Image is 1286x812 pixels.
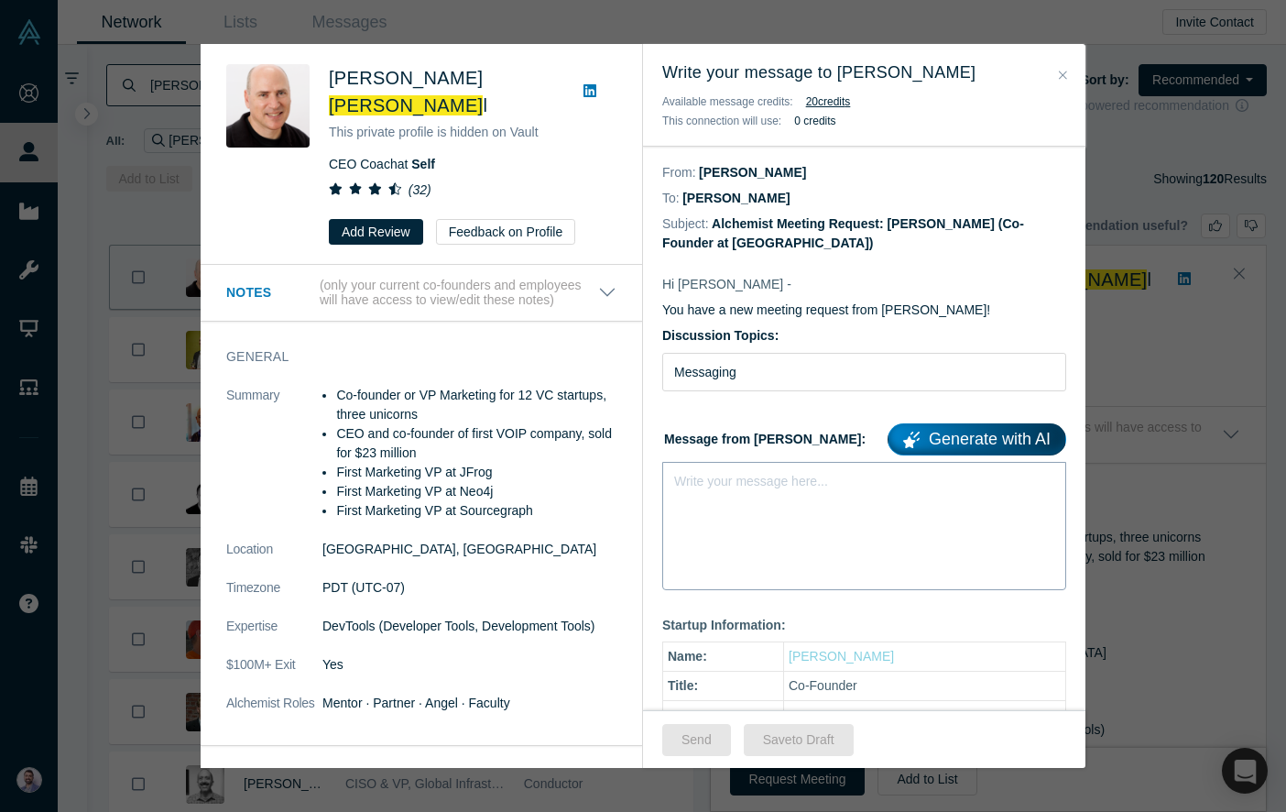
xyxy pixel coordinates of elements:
dt: $100M+ Exit [226,655,322,694]
p: Hi [PERSON_NAME] - [662,275,1066,294]
button: Notes (only your current co-founders and employees will have access to view/edit these notes) [226,278,616,309]
div: rdw-wrapper [662,462,1066,590]
label: Message from [PERSON_NAME]: [662,417,1066,455]
dt: Timezone [226,578,322,617]
dt: Expertise [226,617,322,655]
label: Discussion Topics: [662,326,1066,346]
dt: Alchemist Roles [226,694,322,732]
button: Saveto Draft [744,724,854,756]
p: (only your current co-founders and employees will have access to view/edit these notes) [320,278,598,309]
div: rdw-editor [675,468,1054,488]
span: CEO Coach at [329,157,435,171]
p: This private profile is hidden on Vault [329,123,616,142]
dd: PDT (UTC-07) [322,578,616,598]
a: Self [411,157,435,171]
dd: [GEOGRAPHIC_DATA], [GEOGRAPHIC_DATA] [322,540,616,559]
button: Feedback on Profile [436,219,576,245]
span: [PERSON_NAME] [329,95,483,115]
h3: General [226,347,591,367]
dd: Alchemist Meeting Request: [PERSON_NAME] (Co-Founder at [GEOGRAPHIC_DATA]) [662,216,1024,250]
dd: Yes [322,655,616,675]
dd: [PERSON_NAME] [682,191,790,205]
dt: Location [226,540,322,578]
li: CEO and co-founder of first VOIP company, sold for $23 million [336,424,616,463]
h3: Notes [226,283,316,302]
button: Close [1053,65,1073,86]
h3: Write your message to [PERSON_NAME] [662,60,1066,85]
li: First Marketing VP at JFrog [336,463,616,482]
button: Add Review [329,219,423,245]
dt: To: [662,189,680,208]
li: First Marketing VP at Neo4j [336,482,616,501]
dt: Subject: [662,214,709,234]
p: You have a new meeting request from [PERSON_NAME]! [662,301,1066,320]
i: ( 32 ) [409,182,431,197]
span: This connection will use: [662,115,781,127]
b: 0 credits [794,115,835,127]
span: Available message credits: [662,95,793,108]
li: Co-founder or VP Marketing for 12 VC startups, three unicorns [336,386,616,424]
span: [PERSON_NAME] [329,68,483,88]
dt: From: [662,163,696,182]
button: 20credits [806,93,851,111]
img: Adam Frankl's Profile Image [226,64,310,148]
dt: Summary [226,386,322,540]
dd: Mentor · Partner · Angel · Faculty [322,694,616,713]
button: Send [662,724,731,756]
li: First Marketing VP at Sourcegraph [336,501,616,521]
a: Generate with AI [888,423,1066,455]
span: l [483,95,487,115]
dd: [PERSON_NAME] [699,165,806,180]
span: DevTools (Developer Tools, Development Tools) [322,619,595,633]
